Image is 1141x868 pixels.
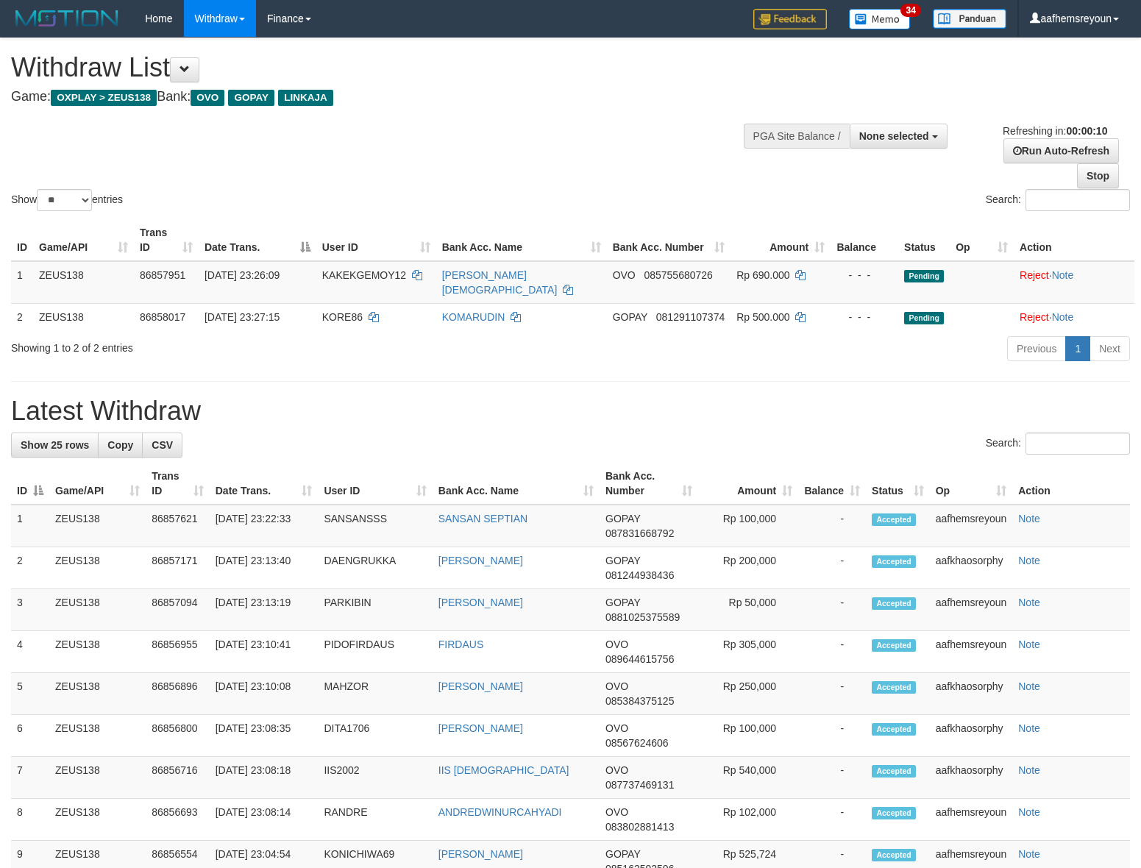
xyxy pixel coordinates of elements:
[1014,303,1134,330] td: ·
[605,848,640,860] span: GOPAY
[613,269,636,281] span: OVO
[898,219,950,261] th: Status
[1026,189,1130,211] input: Search:
[205,311,280,323] span: [DATE] 23:27:15
[605,555,640,566] span: GOPAY
[698,673,798,715] td: Rp 250,000
[986,433,1130,455] label: Search:
[11,7,123,29] img: MOTION_logo.png
[322,269,406,281] span: KAKEKGEMOY12
[1018,597,1040,608] a: Note
[322,311,363,323] span: KORE86
[49,463,146,505] th: Game/API: activate to sort column ascending
[1026,433,1130,455] input: Search:
[1052,269,1074,281] a: Note
[698,757,798,799] td: Rp 540,000
[140,311,185,323] span: 86858017
[605,653,674,665] span: Copy 089644615756 to clipboard
[210,589,319,631] td: [DATE] 23:13:19
[798,631,866,673] td: -
[438,513,527,524] a: SANSAN SEPTIAN
[831,219,898,261] th: Balance
[1018,848,1040,860] a: Note
[49,715,146,757] td: ZEUS138
[859,130,929,142] span: None selected
[930,463,1013,505] th: Op: activate to sort column ascending
[698,589,798,631] td: Rp 50,000
[798,589,866,631] td: -
[438,680,523,692] a: [PERSON_NAME]
[107,439,133,451] span: Copy
[51,90,157,106] span: OXPLAY > ZEUS138
[1003,138,1119,163] a: Run Auto-Refresh
[1020,269,1049,281] a: Reject
[318,799,432,841] td: RANDRE
[146,589,209,631] td: 86857094
[605,722,628,734] span: OVO
[210,547,319,589] td: [DATE] 23:13:40
[866,463,930,505] th: Status: activate to sort column ascending
[656,311,725,323] span: Copy 081291107374 to clipboard
[798,547,866,589] td: -
[849,9,911,29] img: Button%20Memo.svg
[698,547,798,589] td: Rp 200,000
[798,673,866,715] td: -
[1018,806,1040,818] a: Note
[210,715,319,757] td: [DATE] 23:08:35
[930,589,1013,631] td: aafhemsreyoun
[872,639,916,652] span: Accepted
[11,189,123,211] label: Show entries
[605,597,640,608] span: GOPAY
[210,631,319,673] td: [DATE] 23:10:41
[438,806,562,818] a: ANDREDWINURCAHYADI
[11,589,49,631] td: 3
[904,270,944,282] span: Pending
[11,335,464,355] div: Showing 1 to 2 of 2 entries
[11,673,49,715] td: 5
[1020,311,1049,323] a: Reject
[11,303,33,330] td: 2
[986,189,1130,211] label: Search:
[605,569,674,581] span: Copy 081244938436 to clipboard
[605,638,628,650] span: OVO
[698,505,798,547] td: Rp 100,000
[442,311,505,323] a: KOMARUDIN
[442,269,558,296] a: [PERSON_NAME][DEMOGRAPHIC_DATA]
[836,310,892,324] div: - - -
[872,849,916,861] span: Accepted
[11,547,49,589] td: 2
[698,463,798,505] th: Amount: activate to sort column ascending
[11,433,99,458] a: Show 25 rows
[318,463,432,505] th: User ID: activate to sort column ascending
[1012,463,1130,505] th: Action
[605,806,628,818] span: OVO
[872,513,916,526] span: Accepted
[698,799,798,841] td: Rp 102,000
[1066,125,1107,137] strong: 00:00:10
[146,757,209,799] td: 86856716
[438,722,523,734] a: [PERSON_NAME]
[436,219,607,261] th: Bank Acc. Name: activate to sort column ascending
[228,90,274,106] span: GOPAY
[11,799,49,841] td: 8
[930,799,1013,841] td: aafhemsreyoun
[11,53,746,82] h1: Withdraw List
[438,555,523,566] a: [PERSON_NAME]
[930,673,1013,715] td: aafkhaosorphy
[930,505,1013,547] td: aafhemsreyoun
[49,799,146,841] td: ZEUS138
[930,631,1013,673] td: aafhemsreyoun
[850,124,948,149] button: None selected
[1052,311,1074,323] a: Note
[438,764,569,776] a: IIS [DEMOGRAPHIC_DATA]
[930,757,1013,799] td: aafkhaosorphy
[1018,638,1040,650] a: Note
[316,219,436,261] th: User ID: activate to sort column ascending
[49,547,146,589] td: ZEUS138
[191,90,224,106] span: OVO
[318,505,432,547] td: SANSANSSS
[731,219,831,261] th: Amount: activate to sort column ascending
[210,757,319,799] td: [DATE] 23:08:18
[744,124,850,149] div: PGA Site Balance /
[872,555,916,568] span: Accepted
